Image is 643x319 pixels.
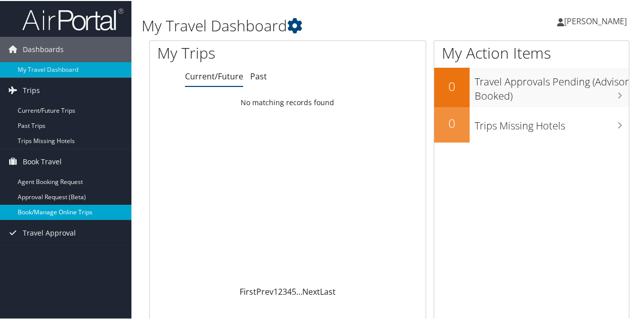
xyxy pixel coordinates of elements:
[434,77,470,94] h2: 0
[23,219,76,245] span: Travel Approval
[564,15,627,26] span: [PERSON_NAME]
[22,7,123,30] img: airportal-logo.png
[250,70,267,81] a: Past
[240,285,256,296] a: First
[434,114,470,131] h2: 0
[434,106,629,142] a: 0Trips Missing Hotels
[434,67,629,106] a: 0Travel Approvals Pending (Advisor Booked)
[157,41,303,63] h1: My Trips
[296,285,302,296] span: …
[475,113,629,132] h3: Trips Missing Hotels
[302,285,320,296] a: Next
[142,14,472,35] h1: My Travel Dashboard
[273,285,278,296] a: 1
[283,285,287,296] a: 3
[557,5,637,35] a: [PERSON_NAME]
[278,285,283,296] a: 2
[23,77,40,102] span: Trips
[320,285,336,296] a: Last
[23,148,62,173] span: Book Travel
[150,93,426,111] td: No matching records found
[185,70,243,81] a: Current/Future
[23,36,64,61] span: Dashboards
[475,69,629,102] h3: Travel Approvals Pending (Advisor Booked)
[292,285,296,296] a: 5
[256,285,273,296] a: Prev
[434,41,629,63] h1: My Action Items
[287,285,292,296] a: 4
